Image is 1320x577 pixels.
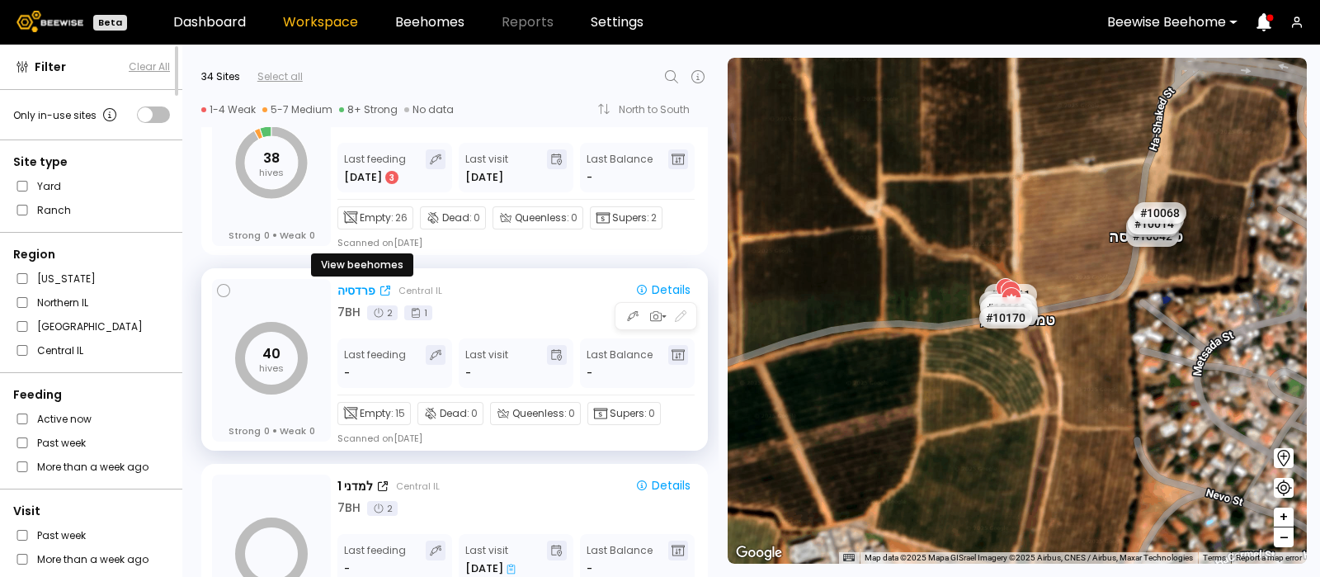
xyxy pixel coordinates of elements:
[1274,527,1294,547] button: –
[337,499,361,517] div: 7 BH
[173,16,246,29] a: Dashboard
[395,210,408,225] span: 26
[395,16,464,29] a: Beehomes
[37,201,71,219] label: Ranch
[229,229,315,241] div: Strong Weak
[587,149,653,186] div: Last Balance
[465,149,508,186] div: Last visit
[385,171,398,184] div: 3
[13,503,170,520] div: Visit
[337,478,373,495] div: למדני 1
[37,294,88,311] label: Northern IL
[344,365,351,381] div: -
[979,307,1032,329] div: # 10170
[502,16,554,29] span: Reports
[843,552,855,564] button: Keyboard shortcuts
[568,406,575,421] span: 0
[262,344,280,363] tspan: 40
[13,105,120,125] div: Only in-use sites
[337,236,422,249] div: Scanned on [DATE]
[37,551,148,568] label: More than a week ago
[337,206,413,229] div: Empty:
[337,402,411,425] div: Empty:
[985,304,1038,325] div: # 10046
[648,406,655,421] span: 0
[651,210,657,225] span: 2
[1274,508,1294,527] button: +
[591,16,643,29] a: Settings
[587,345,653,381] div: Last Balance
[465,169,503,186] div: [DATE]
[37,527,86,544] label: Past week
[979,291,1032,312] div: # 10054
[339,103,398,116] div: 8+ Strong
[980,296,1033,318] div: # 10161
[1280,527,1289,548] span: –
[257,69,303,84] div: Select all
[283,16,358,29] a: Workspace
[1134,202,1186,224] div: # 10068
[404,305,432,320] div: 1
[635,478,691,493] div: Details
[311,253,413,277] div: View beehomes
[629,476,697,496] button: Details
[264,229,270,241] span: 0
[732,542,786,564] a: Open this area in Google Maps (opens a new window)
[37,434,86,452] label: Past week
[587,402,661,425] div: Supers:
[129,59,170,74] span: Clear All
[344,541,406,577] div: Last feeding
[262,103,332,116] div: 5-7 Medium
[590,206,662,229] div: Supers:
[37,458,148,475] label: More than a week ago
[37,177,61,195] label: Yard
[404,103,454,116] div: No data
[465,345,508,381] div: Last visit
[1203,553,1226,562] a: Terms (opens in new tab)
[1126,225,1179,247] div: # 10042
[13,246,170,263] div: Region
[309,229,315,241] span: 0
[344,169,400,186] div: [DATE]
[367,501,398,516] div: 2
[259,166,284,179] tspan: hives
[417,402,483,425] div: Dead:
[344,149,406,186] div: Last feeding
[1126,215,1179,237] div: # 10197
[493,206,583,229] div: Queenless:
[201,69,240,84] div: 34 Sites
[37,342,83,359] label: Central IL
[395,406,405,421] span: 15
[93,15,127,31] div: Beta
[337,304,361,321] div: 7 BH
[1236,553,1302,562] a: Report a map error
[264,425,270,437] span: 0
[337,282,375,300] div: פרדסיה
[587,365,592,381] span: -
[1128,213,1181,234] div: # 10014
[474,210,480,225] span: 0
[37,270,96,287] label: [US_STATE]
[587,560,592,577] span: -
[490,402,581,425] div: Queenless:
[465,365,471,381] div: -
[587,541,653,577] div: Last Balance
[465,541,516,577] div: Last visit
[367,305,398,320] div: 2
[337,432,422,445] div: Scanned on [DATE]
[732,542,786,564] img: Google
[344,345,406,381] div: Last feeding
[344,560,351,577] div: -
[309,425,315,437] span: 0
[13,386,170,404] div: Feeding
[259,362,284,375] tspan: hives
[619,105,701,115] div: North to South
[263,149,280,168] tspan: 38
[16,11,83,32] img: Beewise logo
[587,169,592,186] span: -
[13,154,170,171] div: Site type
[37,318,143,335] label: [GEOGRAPHIC_DATA]
[865,553,1193,562] span: Map data ©2025 Mapa GISrael Imagery ©2025 Airbus, CNES / Airbus, Maxar Technologies
[201,103,256,116] div: 1-4 Weak
[629,281,697,300] button: Details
